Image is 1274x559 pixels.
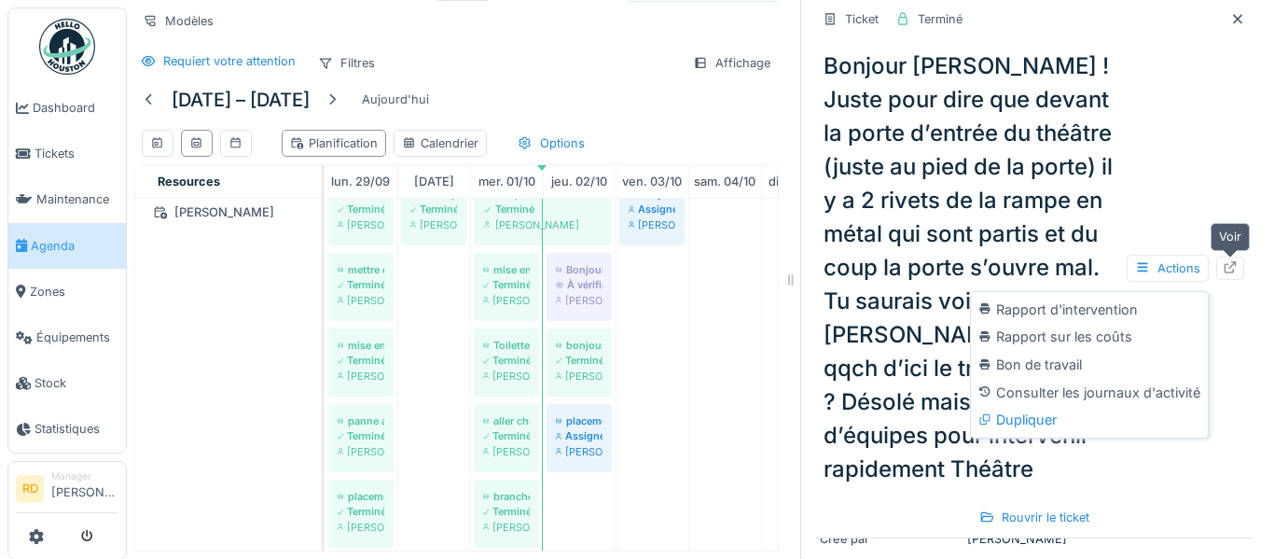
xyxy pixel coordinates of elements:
div: [PERSON_NAME] [410,217,457,232]
div: [PERSON_NAME] [338,293,384,308]
div: [PERSON_NAME] [483,444,530,459]
div: [PERSON_NAME] [146,201,310,224]
div: Bonjour [PERSON_NAME] ! Juste pour dire que devant la porte d’entrée du théâtre (juste au pied de... [556,262,602,277]
div: Terminé [338,504,384,519]
div: mise en place salle verte de 20 tables pliante pour le 2 et 3/10 [483,262,530,277]
div: panne ascenseur primaire depannage pour savoir sortir le chariot de nettoyage [338,413,384,428]
div: mise en fonctionnement du petit baffle et micro cour 4/5/6 [338,338,384,353]
a: 2 octobre 2025 [547,169,612,194]
div: Options [509,130,593,157]
span: Resources [158,175,220,189]
div: Consulter les journaux d'activité [975,379,1204,407]
div: Aujourd'hui [354,87,436,112]
div: [PERSON_NAME] [556,293,602,308]
li: [PERSON_NAME] [51,469,118,510]
div: [PERSON_NAME] [483,520,530,535]
a: 3 octobre 2025 [617,169,686,194]
div: [PERSON_NAME] [338,369,384,384]
span: Stock [35,374,118,392]
div: Terminé [338,277,384,292]
div: Terminé [410,202,457,217]
div: Terminé [483,428,530,443]
div: [PERSON_NAME] [556,369,602,384]
a: 1 octobre 2025 [474,169,540,194]
div: Terminé [483,504,530,519]
div: Rouvrir le ticket [972,505,1097,530]
div: Dupliquer [975,406,1204,434]
div: Calendrier [402,134,478,152]
div: Planification [290,134,378,152]
a: 5 octobre 2025 [764,169,832,194]
div: Terminé [483,202,602,217]
div: Bon de travail [975,351,1204,379]
div: Créé par [820,530,960,548]
div: [PERSON_NAME] [820,530,1248,548]
div: aller chez [PERSON_NAME] pour l'achat de tuyaux et pièces de plomberie pour une décharge d'eau du... [483,413,530,428]
div: placement d'un petit boiler sous la paillasse du prof dans le labo newton [556,413,602,428]
span: Agenda [31,237,118,255]
a: 29 septembre 2025 [326,169,395,194]
div: [PERSON_NAME] [629,217,675,232]
div: [PERSON_NAME] [556,444,602,459]
div: Terminé [338,353,384,368]
div: Assigné [629,202,675,217]
div: Toilette filles cour 1 Boîte de réception [PERSON_NAME] [DATE] 11:23 ([DATE]) À Service Ouverture... [483,338,530,353]
div: Modèles [134,7,222,35]
div: [PERSON_NAME] [483,293,530,308]
div: Rapport sur les coûts [975,323,1204,351]
div: placement de deux prises hermétique dans la salle de bain de [GEOGRAPHIC_DATA] [338,489,384,504]
div: Voir [1211,223,1250,250]
span: Maintenance [36,190,118,208]
div: Rapport d'intervention [975,296,1204,324]
div: bonjour serait-il possible de rajouter une plaquette sur chaque porte du coté ou les clenches ont... [556,338,602,353]
img: Badge_color-CXgf-gQk.svg [39,19,95,75]
div: Assigné [556,428,602,443]
div: Terminé [483,277,530,292]
div: Ticket [845,10,879,28]
div: Terminé [556,353,602,368]
div: Requiert votre attention [163,52,296,70]
div: brancher cour primaire le micro [483,489,530,504]
span: Statistiques [35,420,118,438]
div: [PERSON_NAME] [338,444,384,459]
div: Filtres [310,49,383,77]
span: Zones [30,283,118,300]
div: [PERSON_NAME] [483,217,602,232]
h5: [DATE] – [DATE] [172,89,310,111]
div: mettre du sel adoucisseur au centenaire [338,262,384,277]
div: Actions [1127,255,1209,282]
div: Terminé [918,10,962,28]
span: Équipements [36,328,118,346]
div: [PERSON_NAME] [483,369,530,384]
div: Bonjour [PERSON_NAME] ! Juste pour dire que devant la porte d’entrée du théâtre (juste au pied de... [816,42,1252,494]
span: Tickets [35,145,118,162]
li: RD [16,475,44,503]
div: À vérifier [556,277,602,292]
div: [PERSON_NAME] [338,520,384,535]
div: Manager [51,469,118,483]
div: [PERSON_NAME] [338,217,384,232]
a: 30 septembre 2025 [409,169,459,194]
a: 4 octobre 2025 [689,169,760,194]
div: Terminé [338,202,384,217]
div: Terminé [338,428,384,443]
div: Terminé [483,353,530,368]
div: Affichage [685,49,779,77]
span: Dashboard [33,99,118,117]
